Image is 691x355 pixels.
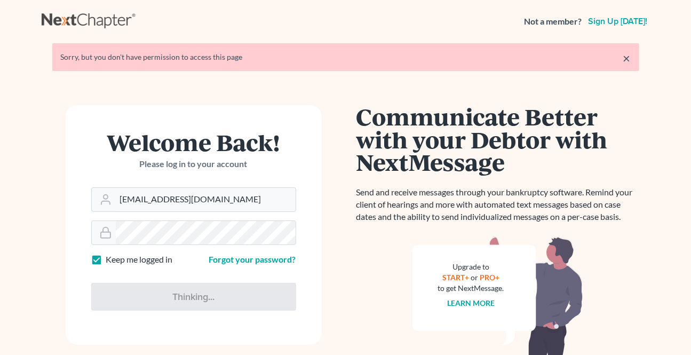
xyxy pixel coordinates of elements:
a: Sign up [DATE]! [586,17,650,26]
h1: Welcome Back! [91,131,296,154]
a: START+ [442,273,469,282]
input: Email Address [116,188,296,211]
h1: Communicate Better with your Debtor with NextMessage [356,105,639,173]
div: to get NextMessage. [438,283,504,294]
p: Please log in to your account [91,158,296,170]
div: Upgrade to [438,262,504,272]
span: or [471,273,478,282]
div: Sorry, but you don't have permission to access this page [61,52,631,62]
label: Keep me logged in [106,254,173,266]
strong: Not a member? [525,15,582,28]
input: Thinking... [91,283,296,311]
a: × [623,52,631,65]
p: Send and receive messages through your bankruptcy software. Remind your client of hearings and mo... [356,186,639,223]
a: Forgot your password? [209,254,296,264]
a: PRO+ [480,273,499,282]
a: Learn more [447,298,495,307]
